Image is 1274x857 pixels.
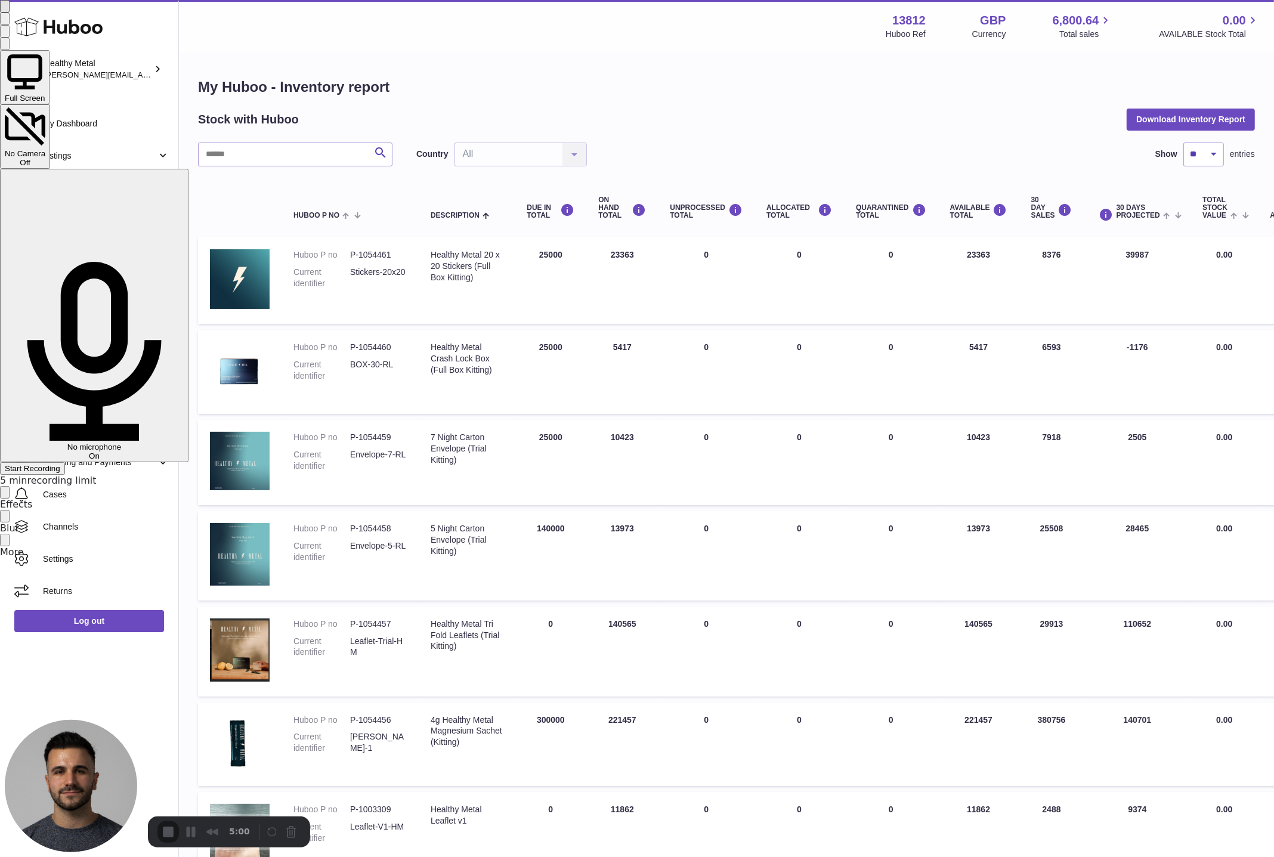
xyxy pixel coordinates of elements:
[586,703,658,787] td: 221457
[350,731,407,754] dd: [PERSON_NAME]-1
[1216,805,1232,814] span: 0.00
[293,618,350,630] dt: Huboo P no
[889,805,893,814] span: 0
[515,607,586,697] td: 0
[754,703,844,787] td: 0
[1019,607,1084,697] td: 29913
[431,618,503,652] div: Healthy Metal Tri Fold Leaflets (Trial Kitting)
[938,607,1019,697] td: 140565
[293,804,350,815] dt: Huboo P no
[350,804,407,815] dd: P-1003309
[658,607,754,697] td: 0
[210,618,270,682] img: product image
[210,714,270,772] img: product image
[1216,619,1232,629] span: 0.00
[293,714,350,726] dt: Huboo P no
[293,636,350,658] dt: Current identifier
[586,607,658,697] td: 140565
[14,610,164,632] a: Log out
[293,821,350,844] dt: Current identifier
[658,703,754,787] td: 0
[754,607,844,697] td: 0
[293,731,350,754] dt: Current identifier
[350,636,407,658] dd: Leaflet-Trial-HM
[431,804,503,827] div: Healthy Metal Leaflet v1
[889,619,893,629] span: 0
[1216,715,1232,725] span: 0.00
[1019,703,1084,787] td: 380756
[431,714,503,748] div: 4g Healthy Metal Magnesium Sachet (Kitting)
[515,703,586,787] td: 300000
[1084,703,1191,787] td: 140701
[938,703,1019,787] td: 221457
[350,821,407,844] dd: Leaflet-V1-HM
[1084,607,1191,697] td: 110652
[350,714,407,726] dd: P-1054456
[43,553,169,565] span: Settings
[889,715,893,725] span: 0
[350,618,407,630] dd: P-1054457
[43,586,169,597] span: Returns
